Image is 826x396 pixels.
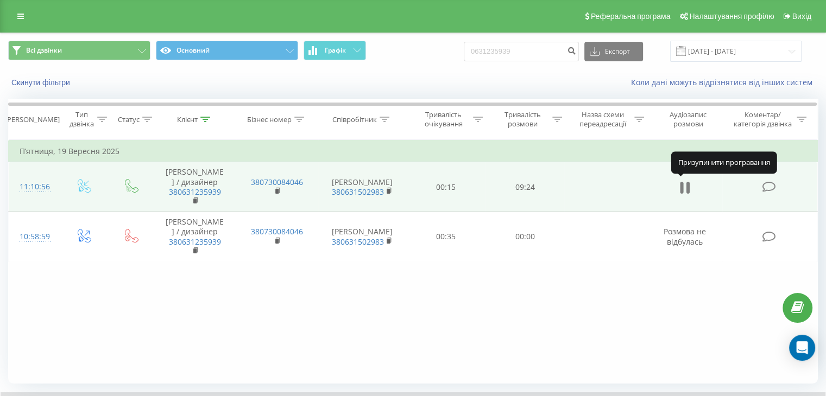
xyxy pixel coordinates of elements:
[689,12,774,21] span: Налаштування профілю
[584,42,643,61] button: Експорт
[318,162,407,212] td: [PERSON_NAME]
[591,12,671,21] span: Реферальна програма
[251,177,303,187] a: 380730084046
[20,226,48,247] div: 10:58:59
[464,42,579,61] input: Пошук за номером
[177,115,198,124] div: Клієнт
[20,176,48,197] div: 11:10:56
[407,162,485,212] td: 00:15
[154,212,236,262] td: [PERSON_NAME] / дизайнер
[485,212,564,262] td: 00:00
[332,115,377,124] div: Співробітник
[247,115,292,124] div: Бізнес номер
[575,110,632,129] div: Назва схеми переадресації
[485,162,564,212] td: 09:24
[657,110,720,129] div: Аудіозапис розмови
[5,115,60,124] div: [PERSON_NAME]
[664,226,706,246] span: Розмова не відбулась
[332,187,384,197] a: 380631502983
[495,110,550,129] div: Тривалість розмови
[9,140,818,162] td: П’ятниця, 19 Вересня 2025
[169,187,221,197] a: 380631235939
[156,41,298,60] button: Основний
[304,41,366,60] button: Графік
[789,335,815,361] div: Open Intercom Messenger
[417,110,471,129] div: Тривалість очікування
[318,212,407,262] td: [PERSON_NAME]
[8,78,75,87] button: Скинути фільтри
[118,115,140,124] div: Статус
[8,41,150,60] button: Всі дзвінки
[251,226,303,237] a: 380730084046
[325,47,346,54] span: Графік
[68,110,94,129] div: Тип дзвінка
[169,237,221,247] a: 380631235939
[730,110,794,129] div: Коментар/категорія дзвінка
[631,77,818,87] a: Коли дані можуть відрізнятися вiд інших систем
[792,12,811,21] span: Вихід
[671,152,777,174] div: Призупинити програвання
[26,46,62,55] span: Всі дзвінки
[154,162,236,212] td: [PERSON_NAME] / дизайнер
[407,212,485,262] td: 00:35
[332,237,384,247] a: 380631502983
